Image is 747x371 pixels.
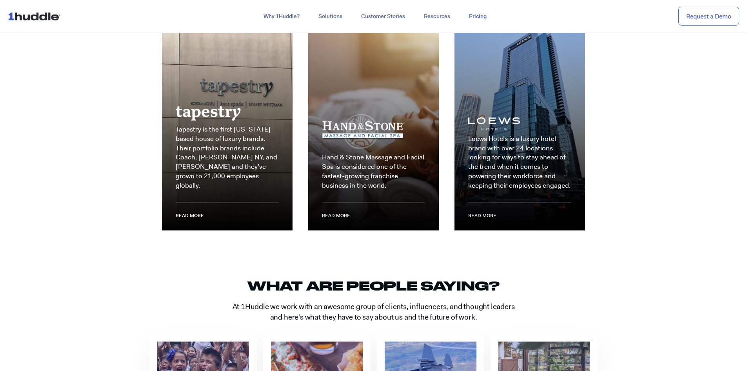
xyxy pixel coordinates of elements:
div: Hand & Stone Massage and Facial Spa is considered one of the fastest-growing franchise business i... [322,153,425,202]
a: Why 1Huddle? [254,9,309,24]
a: Resources [414,9,460,24]
a: Read more [176,208,213,223]
a: Request a Demo [678,7,739,26]
div: Loews Hotels is a luxury hotel brand with over 24 locations looking for ways to stay ahead of the... [468,134,571,203]
img: loews-hotel [468,117,520,130]
h2: What are people saying? [154,278,593,294]
a: Solutions [309,9,352,24]
h2: At 1Huddle we work with an awesome group of clients, influencers, and thought leaders and here's ... [233,302,515,322]
a: Customer Stories [352,9,414,24]
a: Read more [468,208,506,223]
a: Pricing [460,9,496,24]
div: Tapestry is the first [US_STATE] based house of luxury brands. Their portfolio brands include Coa... [176,125,279,203]
a: Read more [322,208,360,223]
img: ... [8,9,64,24]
